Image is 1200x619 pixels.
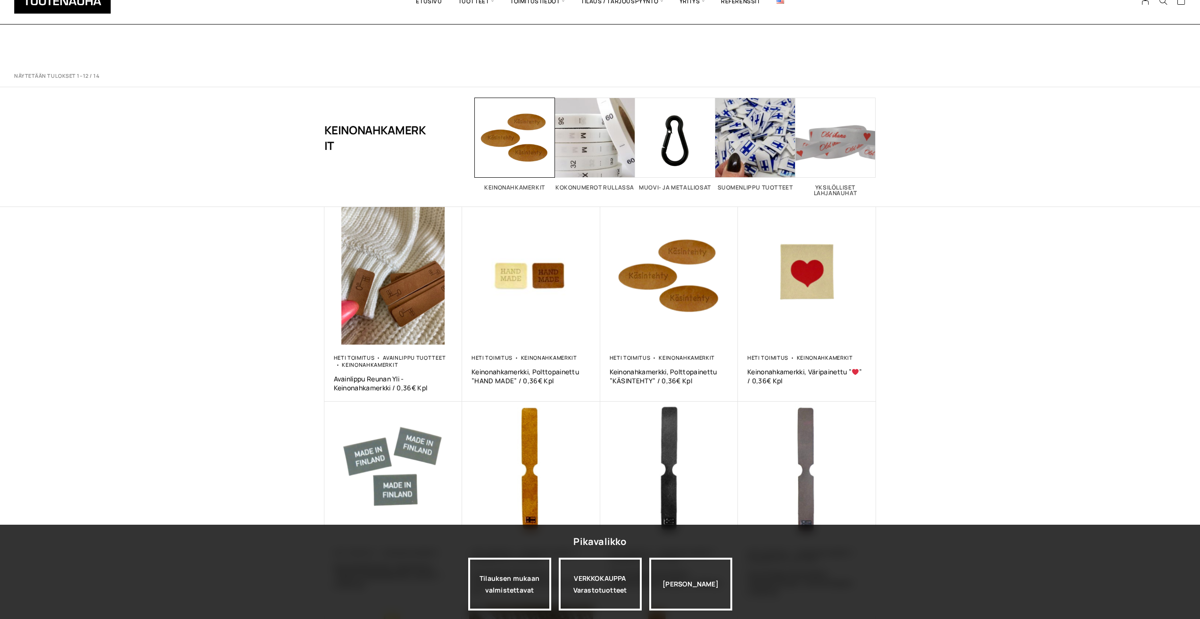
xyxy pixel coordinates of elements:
a: Keinonahkamerkit [342,361,398,368]
a: Avainlippu Reunan Yli -Keinonahkamerkki / 0,36€ Kpl [334,374,453,392]
h2: Yksilölliset lahjanauhat [795,185,876,196]
a: Visit product category Muovi- ja metalliosat [635,98,715,190]
a: Keinonahkamerkit [521,354,577,361]
h2: Keinonahkamerkit [475,185,555,190]
p: Näytetään tulokset 1–12 / 14 [14,73,99,80]
h1: Keinonahkamerkit [324,98,428,178]
a: Keinonahkamerkki, Polttopainettu ”HAND MADE” / 0,36€ Kpl [472,367,591,385]
div: Pikavalikko [573,533,626,550]
a: Visit product category Keinonahkamerkit [475,98,555,190]
a: Heti toimitus [610,354,651,361]
a: Visit product category Kokonumerot rullassa [555,98,635,190]
a: Tilauksen mukaan valmistettavat [468,558,551,611]
h2: Muovi- ja metalliosat [635,185,715,190]
a: VERKKOKAUPPAVarastotuotteet [559,558,642,611]
a: Keinonahkamerkki, Väripainettu ”❤️” / 0,36€ Kpl [747,367,867,385]
h2: Suomenlippu tuotteet [715,185,795,190]
div: VERKKOKAUPPA Varastotuotteet [559,558,642,611]
img: ❤️ [852,369,859,375]
a: Keinonahkamerkit [797,354,853,361]
a: Heti toimitus [472,354,513,361]
h2: Kokonumerot rullassa [555,185,635,190]
span: Keinonahkamerkki, Väripainettu ” ” / 0,36€ Kpl [747,367,867,385]
a: Keinonahkamerkit [659,354,715,361]
div: [PERSON_NAME] [649,558,732,611]
a: Heti toimitus [747,354,788,361]
a: Keinonahkamerkki, Polttopainettu ”KÄSINTEHTY” / 0,36€ Kpl [610,367,729,385]
a: Visit product category Yksilölliset lahjanauhat [795,98,876,196]
a: Visit product category Suomenlippu tuotteet [715,98,795,190]
a: Avainlippu tuotteet [383,354,446,361]
a: Heti toimitus [334,354,375,361]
